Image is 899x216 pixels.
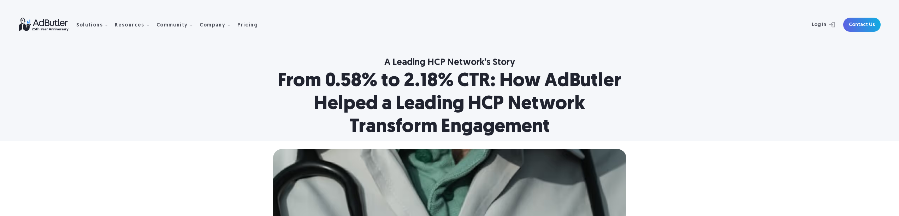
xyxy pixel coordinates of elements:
[237,23,258,28] div: Pricing
[156,23,188,28] div: Community
[76,23,103,28] div: Solutions
[384,57,515,68] div: A Leading HCP Network’s Story
[115,14,155,36] div: Resources
[76,14,114,36] div: Solutions
[237,22,264,28] a: Pricing
[200,14,236,36] div: Company
[156,14,199,36] div: Community
[273,70,626,139] h1: From 0.58% to 2.18% CTR: How AdButler Helped a Leading HCP Network Transform Engagement
[115,23,144,28] div: Resources
[793,18,839,32] a: Log In
[200,23,225,28] div: Company
[843,18,881,32] a: Contact Us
